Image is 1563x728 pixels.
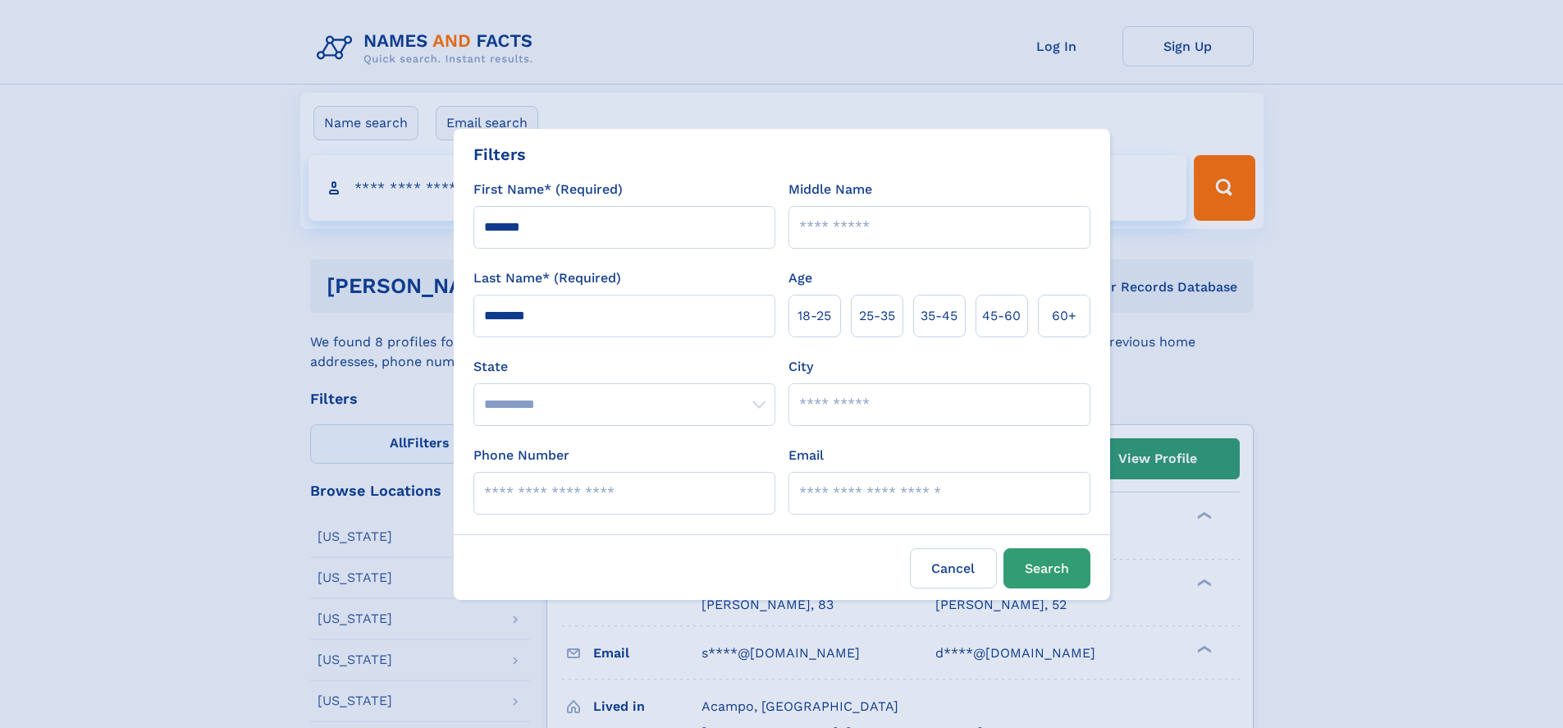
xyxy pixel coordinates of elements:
[859,306,895,326] span: 25‑35
[1052,306,1076,326] span: 60+
[788,357,813,377] label: City
[473,268,621,288] label: Last Name* (Required)
[1003,548,1090,588] button: Search
[910,548,997,588] label: Cancel
[788,446,824,465] label: Email
[473,446,569,465] label: Phone Number
[788,180,872,199] label: Middle Name
[473,180,623,199] label: First Name* (Required)
[982,306,1021,326] span: 45‑60
[473,142,526,167] div: Filters
[788,268,812,288] label: Age
[473,357,775,377] label: State
[921,306,957,326] span: 35‑45
[797,306,831,326] span: 18‑25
